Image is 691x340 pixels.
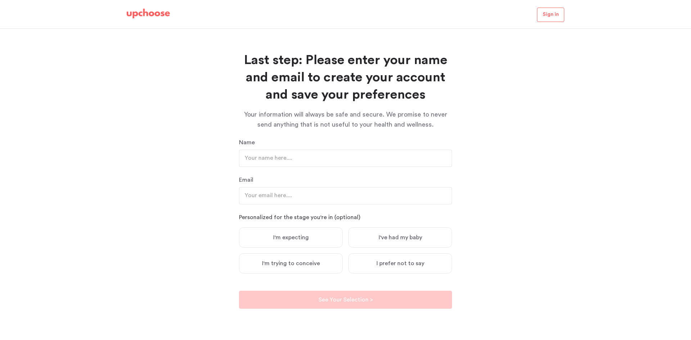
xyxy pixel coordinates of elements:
a: UpChoose [127,9,170,22]
p: Email [239,176,452,184]
input: Your name here.... [239,150,452,167]
p: Your information will always be safe and secure. We promise to never send anything that is not us... [239,109,452,130]
span: I prefer not to say [376,260,424,267]
input: Your email here.... [239,187,452,204]
span: I'm expecting [273,234,309,241]
button: See Your Selection > [239,291,452,309]
p: Name [239,138,452,147]
span: I've had my baby [379,234,422,241]
h2: Last step: Please enter your name and email to create your account and save your preferences [239,52,452,104]
span: I'm trying to conceive [262,260,320,267]
p: See Your Selection > [319,295,373,304]
p: Personalized for the stage you're in (optional) [239,213,452,222]
a: Sign in [537,8,564,22]
img: UpChoose [127,9,170,19]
